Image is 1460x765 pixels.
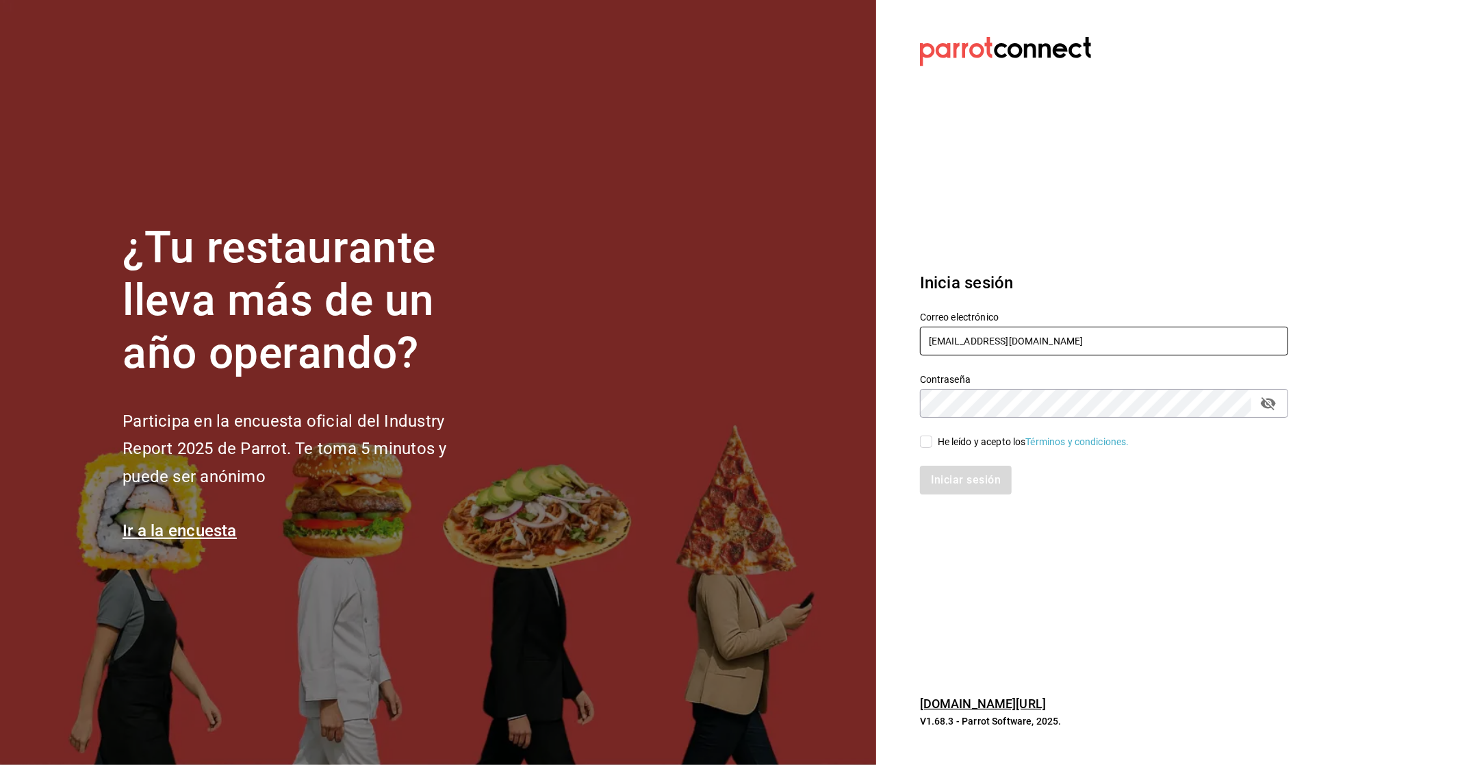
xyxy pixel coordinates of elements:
[920,271,1288,295] h3: Inicia sesión
[1026,436,1129,447] a: Términos y condiciones.
[920,714,1288,728] p: V1.68.3 - Parrot Software, 2025.
[920,313,1288,323] label: Correo electrónico
[123,407,492,491] h2: Participa en la encuesta oficial del Industry Report 2025 de Parrot. Te toma 5 minutos y puede se...
[123,222,492,379] h1: ¿Tu restaurante lleva más de un año operando?
[920,375,1288,385] label: Contraseña
[1257,392,1280,415] button: passwordField
[123,521,237,540] a: Ir a la encuesta
[938,435,1129,449] div: He leído y acepto los
[920,327,1288,355] input: Ingresa tu correo electrónico
[920,697,1046,711] a: [DOMAIN_NAME][URL]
